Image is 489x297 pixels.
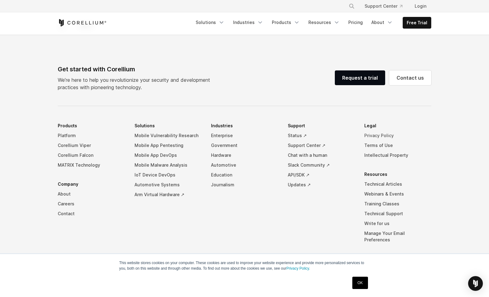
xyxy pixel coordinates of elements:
[58,160,125,170] a: MATRIX Technology
[364,209,431,219] a: Technical Support
[192,17,228,28] a: Solutions
[211,180,278,190] a: Journalism
[346,1,357,12] button: Search
[58,19,107,26] a: Corellium Home
[288,160,355,170] a: Slack Community ↗
[389,70,431,85] a: Contact us
[135,141,201,150] a: Mobile App Pentesting
[345,17,366,28] a: Pricing
[468,276,483,291] div: Open Intercom Messenger
[119,260,370,271] p: This website stores cookies on your computer. These cookies are used to improve your website expe...
[58,209,125,219] a: Contact
[58,199,125,209] a: Careers
[58,121,431,254] div: Navigation Menu
[335,70,385,85] a: Request a trial
[58,65,215,74] div: Get started with Corellium
[58,150,125,160] a: Corellium Falcon
[135,170,201,180] a: IoT Device DevOps
[58,131,125,141] a: Platform
[364,141,431,150] a: Terms of Use
[211,160,278,170] a: Automotive
[364,199,431,209] a: Training Classes
[288,150,355,160] a: Chat with a human
[360,1,407,12] a: Support Center
[288,131,355,141] a: Status ↗
[364,228,431,245] a: Manage Your Email Preferences
[211,170,278,180] a: Education
[211,150,278,160] a: Hardware
[229,17,267,28] a: Industries
[135,160,201,170] a: Mobile Malware Analysis
[288,180,355,190] a: Updates ↗
[286,266,310,271] a: Privacy Policy.
[352,277,368,289] a: OK
[410,1,431,12] a: Login
[211,141,278,150] a: Government
[305,17,343,28] a: Resources
[192,17,431,29] div: Navigation Menu
[211,131,278,141] a: Enterprise
[135,131,201,141] a: Mobile Vulnerability Research
[364,219,431,228] a: Write for us
[135,190,201,200] a: Arm Virtual Hardware ↗
[288,170,355,180] a: API/SDK ↗
[341,1,431,12] div: Navigation Menu
[58,76,215,91] p: We’re here to help you revolutionize your security and development practices with pioneering tech...
[268,17,303,28] a: Products
[58,189,125,199] a: About
[364,179,431,189] a: Technical Articles
[288,141,355,150] a: Support Center ↗
[135,180,201,190] a: Automotive Systems
[58,141,125,150] a: Corellium Viper
[135,150,201,160] a: Mobile App DevOps
[364,150,431,160] a: Intellectual Property
[403,17,431,28] a: Free Trial
[364,189,431,199] a: Webinars & Events
[368,17,397,28] a: About
[364,131,431,141] a: Privacy Policy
